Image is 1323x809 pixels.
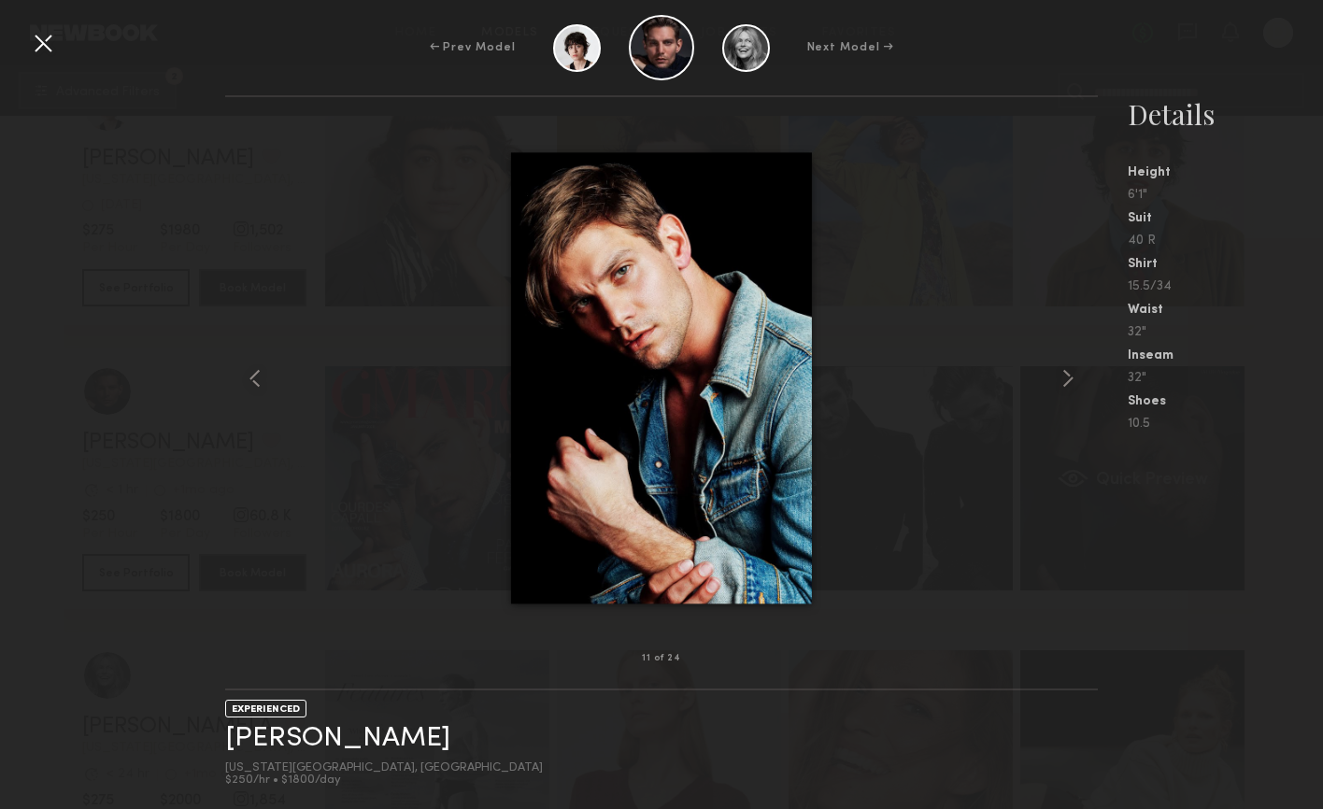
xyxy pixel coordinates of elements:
div: 32" [1128,372,1323,385]
div: 32" [1128,326,1323,339]
div: Height [1128,166,1323,179]
div: 10.5 [1128,418,1323,431]
div: 40 R [1128,234,1323,248]
div: Next Model → [807,39,894,56]
div: Shirt [1128,258,1323,271]
div: [US_STATE][GEOGRAPHIC_DATA], [GEOGRAPHIC_DATA] [225,762,543,774]
div: Suit [1128,212,1323,225]
div: EXPERIENCED [225,700,306,717]
div: 11 of 24 [642,654,680,663]
a: [PERSON_NAME] [225,724,450,753]
div: Inseam [1128,349,1323,362]
div: 15.5/34 [1128,280,1323,293]
div: Waist [1128,304,1323,317]
div: Shoes [1128,395,1323,408]
div: Details [1128,95,1323,133]
div: $250/hr • $1800/day [225,774,543,787]
div: 6'1" [1128,189,1323,202]
div: ← Prev Model [430,39,516,56]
